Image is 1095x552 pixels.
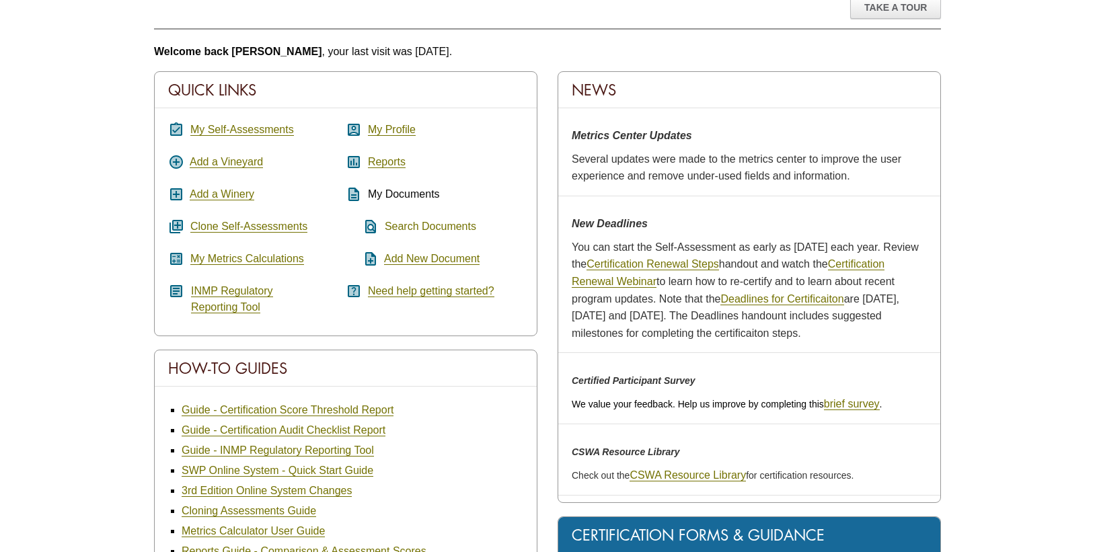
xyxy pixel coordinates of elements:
[191,285,273,313] a: INMP RegulatoryReporting Tool
[182,525,325,537] a: Metrics Calculator User Guide
[572,470,854,481] span: Check out the for certification resources.
[182,465,373,477] a: SWP Online System - Quick Start Guide
[720,293,843,305] a: Deadlines for Certificaiton
[182,404,393,416] a: Guide - Certification Score Threshold Report
[346,186,362,202] i: description
[168,154,184,170] i: add_circle
[346,154,362,170] i: assessment
[168,251,184,267] i: calculate
[155,350,537,387] div: How-To Guides
[155,72,537,108] div: Quick Links
[572,375,695,386] em: Certified Participant Survey
[824,398,880,410] a: brief survey
[168,283,184,299] i: article
[154,43,941,61] p: , your last visit was [DATE].
[190,124,294,136] a: My Self-Assessments
[168,219,184,235] i: queue
[572,399,882,409] span: We value your feedback. Help us improve by completing this .
[630,469,746,481] a: CSWA Resource Library
[190,156,263,168] a: Add a Vineyard
[182,444,374,457] a: Guide - INMP Regulatory Reporting Tool
[168,122,184,138] i: assignment_turned_in
[572,130,692,141] strong: Metrics Center Updates
[385,221,476,233] a: Search Documents
[368,156,406,168] a: Reports
[558,72,940,108] div: News
[572,446,680,457] em: CSWA Resource Library
[587,258,719,270] a: Certification Renewal Steps
[346,251,379,267] i: note_add
[572,258,884,288] a: Certification Renewal Webinar
[182,505,316,517] a: Cloning Assessments Guide
[384,253,480,265] a: Add New Document
[368,124,416,136] a: My Profile
[572,153,901,182] span: Several updates were made to the metrics center to improve the user experience and remove under-u...
[346,219,379,235] i: find_in_page
[190,221,307,233] a: Clone Self-Assessments
[346,122,362,138] i: account_box
[182,485,352,497] a: 3rd Edition Online System Changes
[168,186,184,202] i: add_box
[572,239,927,342] p: You can start the Self-Assessment as early as [DATE] each year. Review the handout and watch the ...
[190,253,304,265] a: My Metrics Calculations
[346,283,362,299] i: help_center
[368,285,494,297] a: Need help getting started?
[572,218,648,229] strong: New Deadlines
[182,424,385,436] a: Guide - Certification Audit Checklist Report
[368,188,440,200] span: My Documents
[190,188,254,200] a: Add a Winery
[154,46,322,57] b: Welcome back [PERSON_NAME]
